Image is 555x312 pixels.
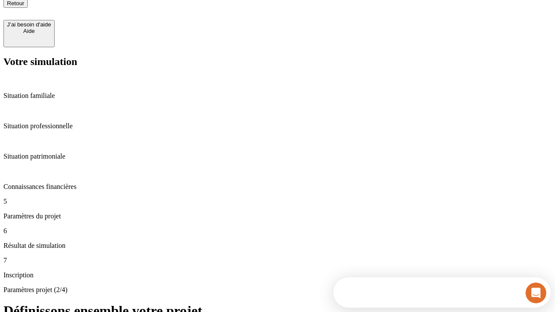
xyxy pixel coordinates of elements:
[7,21,51,28] div: J’ai besoin d'aide
[3,227,552,235] p: 6
[3,20,55,47] button: J’ai besoin d'aideAide
[3,183,552,191] p: Connaissances financières
[3,212,552,220] p: Paramètres du projet
[3,92,552,100] p: Situation familiale
[3,242,552,250] p: Résultat de simulation
[3,198,552,205] p: 5
[3,257,552,264] p: 7
[7,28,51,34] div: Aide
[526,283,546,303] iframe: Intercom live chat
[3,271,552,279] p: Inscription
[3,56,552,68] h2: Votre simulation
[3,122,552,130] p: Situation professionnelle
[3,153,552,160] p: Situation patrimoniale
[3,286,552,294] p: Paramètres projet (2/4)
[333,277,551,308] iframe: Intercom live chat discovery launcher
